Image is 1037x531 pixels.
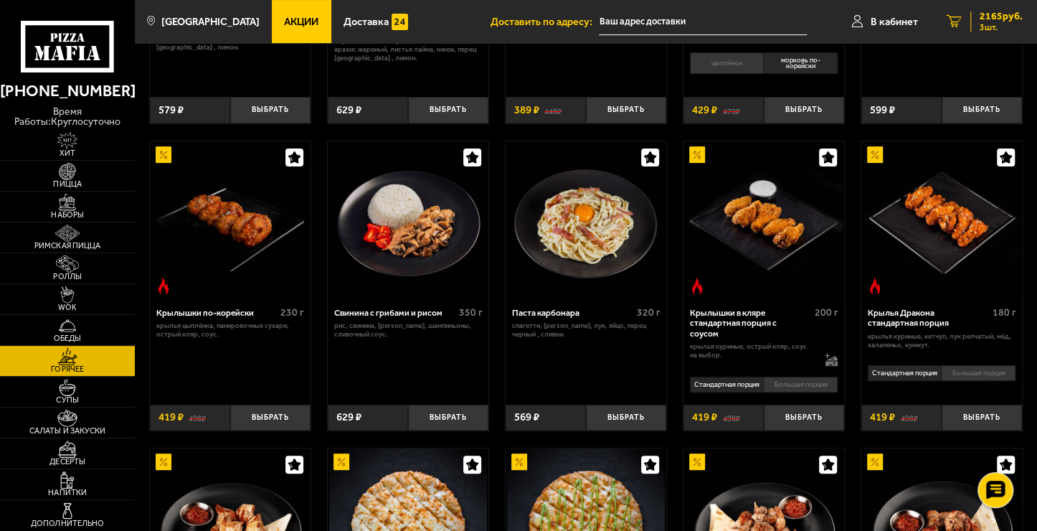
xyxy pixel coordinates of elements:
img: Острое блюдо [156,278,172,294]
span: 350 г [458,306,482,319]
img: Акционный [511,454,528,470]
img: Крылья Дракона стандартная порция [863,141,1021,300]
p: крылья цыплёнка, панировочные сухари, острый кляр, соус. [156,321,305,339]
span: 3 шт. [980,23,1023,32]
button: Выбрать [408,97,488,123]
img: Акционный [867,146,884,163]
s: 498 ₽ [722,412,739,423]
span: 629 ₽ [336,412,361,423]
s: 498 ₽ [189,412,206,423]
s: 448 ₽ [544,105,562,116]
a: Свинина с грибами и рисом [328,141,488,300]
p: крылья куриные, острый кляр, соус на выбор. [690,342,815,360]
img: Паста карбонара [507,141,666,300]
span: Доставка [344,17,389,27]
img: Акционный [156,146,172,163]
a: АкционныйОстрое блюдоКрылышки в кляре стандартная порция c соусом [683,141,843,300]
span: В кабинет [871,17,918,27]
button: Выбрать [764,405,844,431]
a: АкционныйОстрое блюдоКрылышки по-корейски [150,141,310,300]
div: Крылышки по-корейски [156,308,278,318]
li: цыплёнок [690,52,764,74]
img: 15daf4d41897b9f0e9f617042186c801.svg [392,14,408,30]
a: АкционныйОстрое блюдоКрылья Дракона стандартная порция [861,141,1021,300]
button: Выбрать [408,405,488,431]
span: 569 ₽ [514,412,539,423]
s: 498 ₽ [900,412,917,423]
span: 200 г [814,306,838,319]
img: Акционный [689,146,706,163]
button: Выбрать [942,405,1022,431]
img: Крылышки по-корейски [151,141,310,300]
button: Выбрать [942,97,1022,123]
p: рис, свинина, [PERSON_NAME], шампиньоны, сливочный соус. [334,321,483,339]
img: Крылышки в кляре стандартная порция c соусом [685,141,843,300]
button: Выбрать [586,97,666,123]
button: Выбрать [230,97,311,123]
li: морковь по-корейски [763,52,838,74]
span: 419 ₽ [692,412,717,423]
input: Ваш адрес доставки [599,9,806,35]
span: 599 ₽ [870,105,895,116]
img: Акционный [156,454,172,470]
a: Паста карбонара [506,141,666,300]
img: Акционный [867,454,884,470]
s: 470 ₽ [722,105,739,116]
span: 389 ₽ [514,105,539,116]
p: спагетти, [PERSON_NAME], лук, яйцо, перец черный , сливки. [512,321,660,339]
li: Стандартная порция [690,377,764,393]
span: Доставить по адресу: [490,17,599,27]
div: Свинина с грибами и рисом [334,308,455,318]
li: Большая порция [763,377,838,393]
img: Акционный [333,454,350,470]
li: Большая порция [941,365,1015,381]
span: Акции [284,17,318,27]
button: Выбрать [764,97,844,123]
button: Выбрать [230,405,311,431]
div: Крылья Дракона стандартная порция [868,308,989,329]
div: 0 [861,362,1021,396]
span: 320 г [636,306,660,319]
span: 419 ₽ [870,412,895,423]
span: 629 ₽ [336,105,361,116]
img: Острое блюдо [867,278,884,294]
span: 579 ₽ [158,105,184,116]
span: 419 ₽ [158,412,184,423]
li: Стандартная порция [868,365,942,381]
p: крылья куриные, кетчуп, лук репчатый, мёд, халапеньо, кунжут. [868,332,1016,349]
div: 0 [683,49,843,89]
button: Выбрать [586,405,666,431]
div: Крылышки в кляре стандартная порция c соусом [690,308,811,339]
span: 230 г [280,306,304,319]
div: Паста карбонара [512,308,633,318]
span: [GEOGRAPHIC_DATA] [161,17,260,27]
img: Свинина с грибами и рисом [329,141,488,300]
span: 429 ₽ [692,105,717,116]
img: Акционный [689,454,706,470]
span: 180 г [992,306,1015,319]
span: 2165 руб. [980,11,1023,22]
img: Острое блюдо [689,278,706,294]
